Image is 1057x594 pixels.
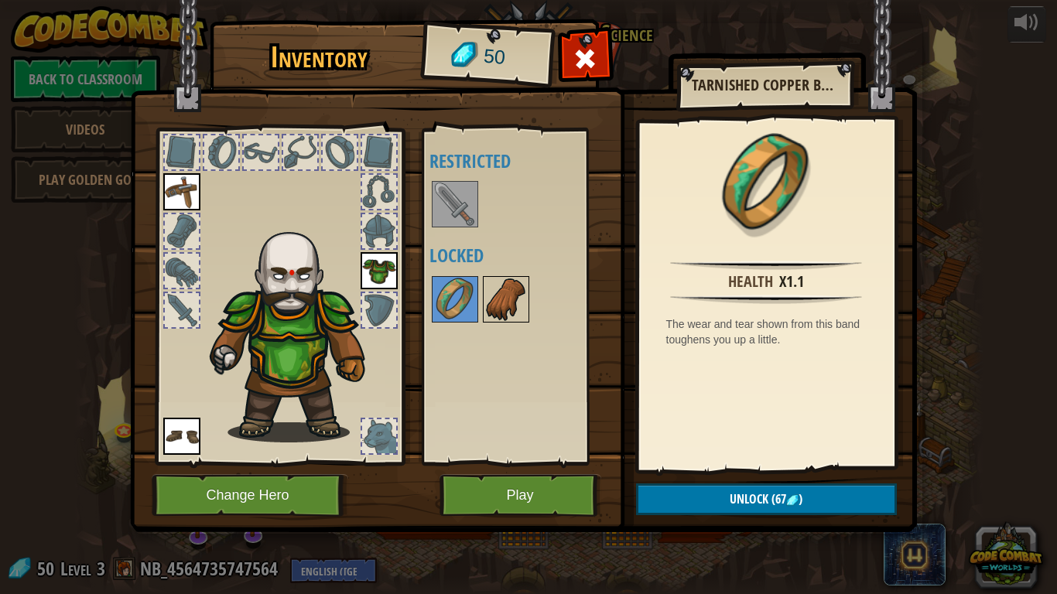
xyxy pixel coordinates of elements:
[163,418,200,455] img: portrait.png
[670,295,861,304] img: hr.png
[670,261,861,270] img: hr.png
[484,278,528,321] img: portrait.png
[728,271,773,293] div: Health
[433,278,477,321] img: portrait.png
[666,316,874,347] div: The wear and tear shown from this band toughens you up a little.
[716,133,816,234] img: portrait.png
[799,490,802,507] span: )
[433,183,477,226] img: portrait.png
[429,245,612,265] h4: Locked
[429,151,612,171] h4: Restricted
[440,474,601,517] button: Play
[692,77,837,94] h2: Tarnished Copper Band
[636,483,897,515] button: Unlock(67)
[730,490,768,507] span: Unlock
[152,474,348,517] button: Change Hero
[768,490,786,507] span: (67
[482,43,506,72] span: 50
[786,494,799,507] img: gem.png
[163,173,200,210] img: portrait.png
[202,217,392,442] img: goliath_hair.png
[779,271,804,293] div: x1.1
[361,252,398,289] img: portrait.png
[221,41,418,73] h1: Inventory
